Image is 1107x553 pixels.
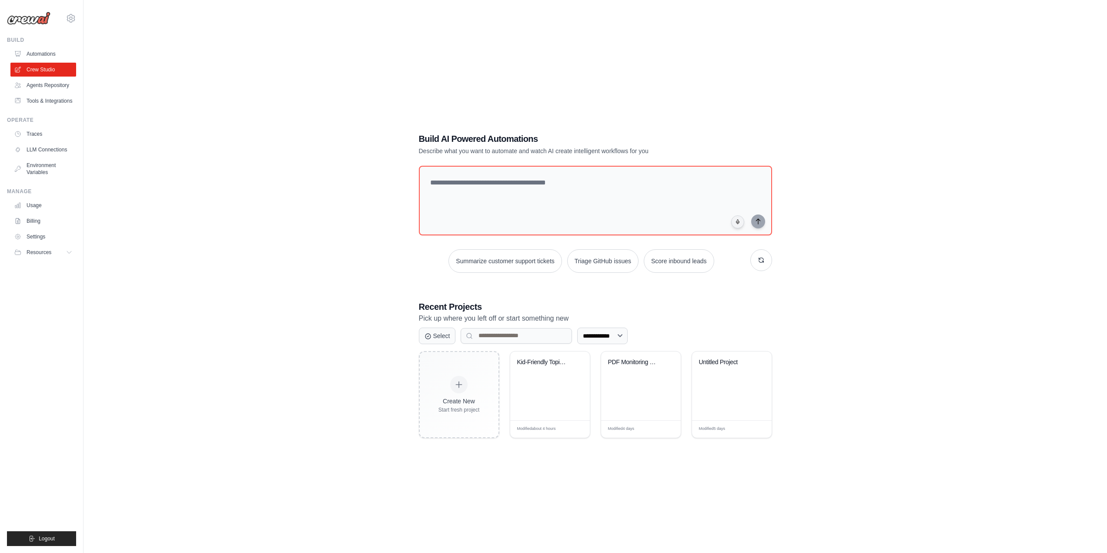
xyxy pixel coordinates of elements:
a: Environment Variables [10,158,76,179]
p: Describe what you want to automate and watch AI create intelligent workflows for you [419,147,711,155]
button: Triage GitHub issues [567,249,639,273]
a: Agents Repository [10,78,76,92]
span: Edit [569,426,576,432]
span: Modified 5 days [699,426,726,432]
a: Settings [10,230,76,244]
button: Resources [10,245,76,259]
a: Billing [10,214,76,228]
div: Kid-Friendly Topic Explainer [517,359,570,366]
a: Usage [10,198,76,212]
div: PDF Monitoring & RAG Search System [608,359,661,366]
h1: Build AI Powered Automations [419,133,711,145]
button: Click to speak your automation idea [731,215,744,228]
span: Resources [27,249,51,256]
a: Tools & Integrations [10,94,76,108]
button: Summarize customer support tickets [448,249,562,273]
span: Modified 4 days [608,426,635,432]
a: LLM Connections [10,143,76,157]
button: Logout [7,531,76,546]
div: Build [7,37,76,44]
div: Manage [7,188,76,195]
img: Logo [7,12,50,25]
a: Crew Studio [10,63,76,77]
div: Untitled Project [699,359,752,366]
span: Edit [660,426,667,432]
a: Traces [10,127,76,141]
span: Logout [39,535,55,542]
div: Operate [7,117,76,124]
div: Start fresh project [438,406,480,413]
button: Get new suggestions [750,249,772,271]
a: Automations [10,47,76,61]
span: Modified about 4 hours [517,426,556,432]
button: Select [419,328,456,344]
button: Score inbound leads [644,249,714,273]
div: Create New [438,397,480,406]
span: Edit [751,426,758,432]
p: Pick up where you left off or start something new [419,313,772,324]
h3: Recent Projects [419,301,772,313]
